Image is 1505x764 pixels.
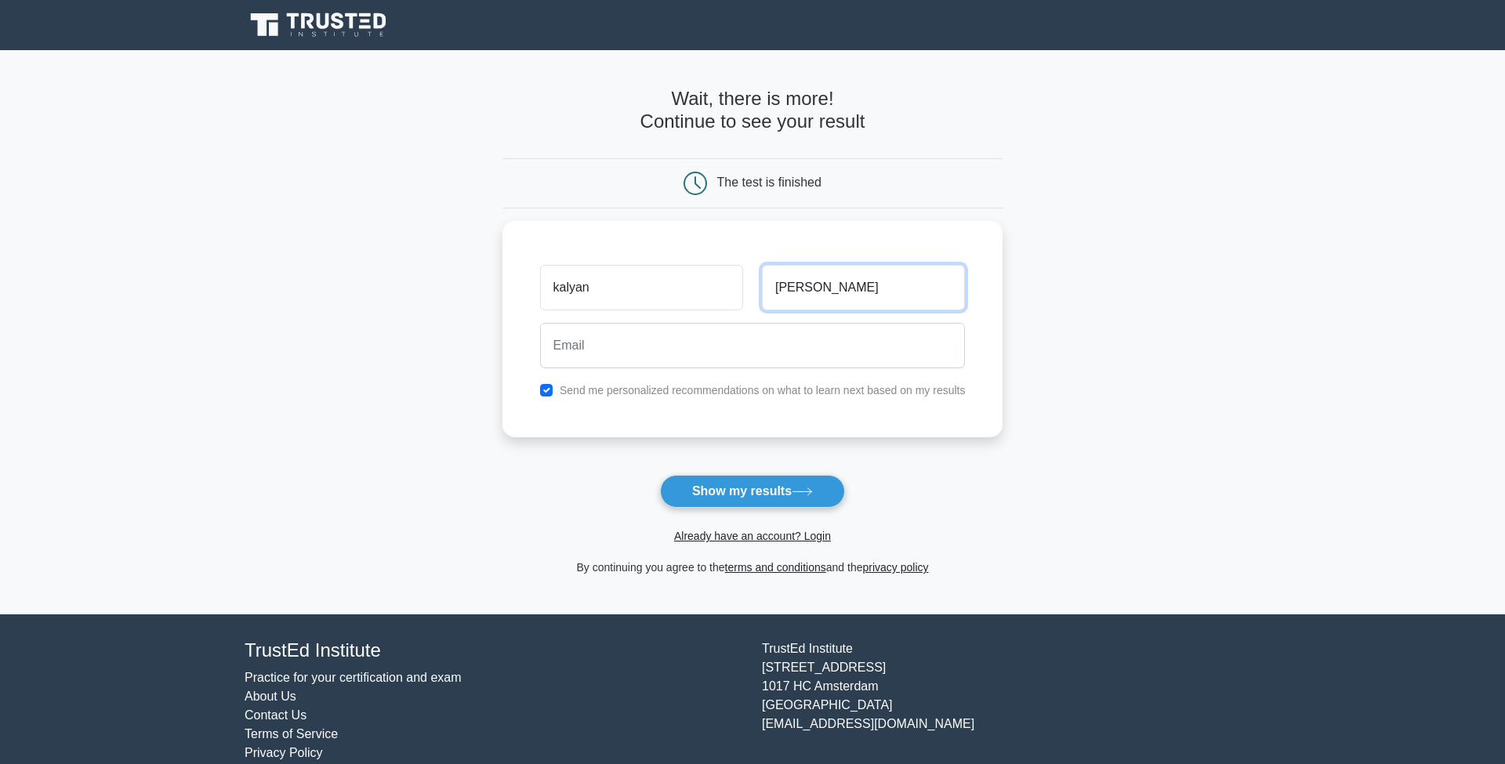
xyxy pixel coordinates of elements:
label: Send me personalized recommendations on what to learn next based on my results [560,384,966,396]
h4: Wait, there is more! Continue to see your result [502,88,1003,133]
input: First name [540,265,743,310]
a: Practice for your certification and exam [245,671,462,684]
button: Show my results [660,475,845,508]
a: Already have an account? Login [674,530,831,542]
a: Terms of Service [245,727,338,740]
div: TrustEd Institute [STREET_ADDRESS] 1017 HC Amsterdam [GEOGRAPHIC_DATA] [EMAIL_ADDRESS][DOMAIN_NAME] [752,639,1270,762]
a: privacy policy [863,561,929,574]
input: Last name [762,265,965,310]
a: About Us [245,690,296,703]
a: Contact Us [245,708,306,722]
div: The test is finished [717,176,821,189]
a: terms and conditions [725,561,826,574]
h4: TrustEd Institute [245,639,743,662]
a: Privacy Policy [245,746,323,759]
div: By continuing you agree to the and the [493,558,1013,577]
input: Email [540,323,966,368]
